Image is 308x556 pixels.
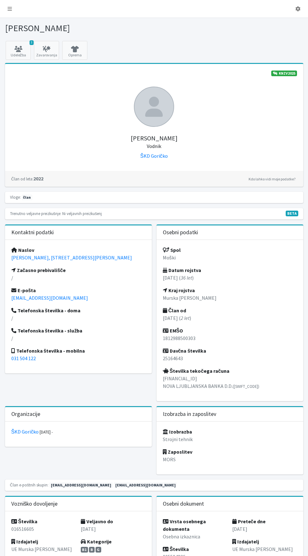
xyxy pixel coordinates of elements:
[5,23,152,34] h1: [PERSON_NAME]
[163,274,297,281] p: [DATE] ( )
[89,547,95,553] span: B
[163,375,297,390] p: [FINANCIAL_ID] NOVA LJUBLJANSKA BANKA D.D.
[11,348,85,354] strong: Telefonska številka - mobilna
[81,538,112,545] strong: Kategorije
[163,294,297,302] p: Murska [PERSON_NAME]
[163,501,204,507] h3: Osebni dokument
[11,254,132,261] a: [PERSON_NAME], [STREET_ADDRESS][PERSON_NAME]
[49,482,113,488] span: [EMAIL_ADDRESS][DOMAIN_NAME]
[11,176,33,181] small: Član od leta:
[163,449,192,455] strong: Zaposlitev
[11,295,88,301] a: [EMAIL_ADDRESS][DOMAIN_NAME]
[11,545,76,553] p: UE Murska [PERSON_NAME]
[11,307,81,314] strong: Telefonska številka - doma
[163,327,183,334] strong: EMŠO
[11,538,38,545] strong: Izdajatelj
[11,229,54,236] h3: Kontaktni podatki
[11,334,146,342] p: /
[163,229,198,236] h3: Osebni podatki
[11,267,66,273] strong: Začasno prebivališče
[11,247,34,253] strong: Naslov
[163,254,297,261] p: Moški
[163,546,189,552] strong: Številka
[163,247,181,253] strong: Spol
[10,195,21,200] small: Vloge:
[147,143,161,149] small: Vodnik
[22,195,32,200] span: član
[163,348,206,354] strong: Davčna številka
[11,287,36,293] strong: E-pošta
[114,482,177,488] span: [EMAIL_ADDRESS][DOMAIN_NAME]
[6,41,31,60] a: 3 Udeležba
[11,428,39,435] a: ŠKD Goričko
[232,518,266,525] strong: Preteče dne
[163,307,186,314] strong: Član od
[11,127,297,150] h5: [PERSON_NAME]
[163,435,297,443] p: Strojni tehnik
[81,547,88,553] span: B1
[10,482,49,487] small: Član e-poštnih skupin:
[96,547,102,553] span: G
[11,175,43,182] strong: 2022
[11,501,58,507] h3: Vozniško dovoljenje
[163,287,195,293] strong: Kraj rojstva
[163,411,216,417] h3: Izobrazba in zaposlitev
[163,456,297,463] p: MORS
[247,175,297,183] a: Kdo lahko vidi moje podatke?
[163,368,229,374] strong: Številka tekočega računa
[163,334,297,342] p: 1812988500303
[11,314,146,322] p: /
[286,211,298,216] span: V fazi razvoja
[163,355,297,362] p: 25164643
[232,545,297,553] p: UE Murska [PERSON_NAME]
[40,429,53,434] small: [DATE] -
[11,411,40,417] h3: Organizacije
[81,518,113,525] strong: Veljavno do
[81,525,146,533] p: [DATE]
[10,211,61,216] small: Trenutno veljavne preizkušnje:
[163,267,201,273] strong: Datum rojstva
[11,274,146,281] p: /
[232,525,297,533] p: [DATE]
[62,41,87,60] a: Oprema
[11,355,36,361] a: 031 504 122
[181,315,190,321] em: 2 let
[163,428,192,435] strong: Izobrazba
[233,384,259,389] small: ([SWIFT_CODE])
[11,518,38,525] strong: Številka
[11,525,76,533] p: 016516605
[163,533,228,540] p: Osebna izkaznica
[271,71,297,76] a: KNZV2025
[62,211,102,216] small: Ni veljavnih preizkušenj
[163,314,297,322] p: [DATE] ( )
[30,40,34,45] span: 3
[140,153,168,159] a: ŠKD Goričko
[163,518,206,532] strong: Vrsta osebnega dokumenta
[181,275,192,281] em: 36 let
[232,538,259,545] strong: Izdajatelj
[34,41,59,60] a: Zavarovanja
[11,327,83,334] strong: Telefonska številka - služba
